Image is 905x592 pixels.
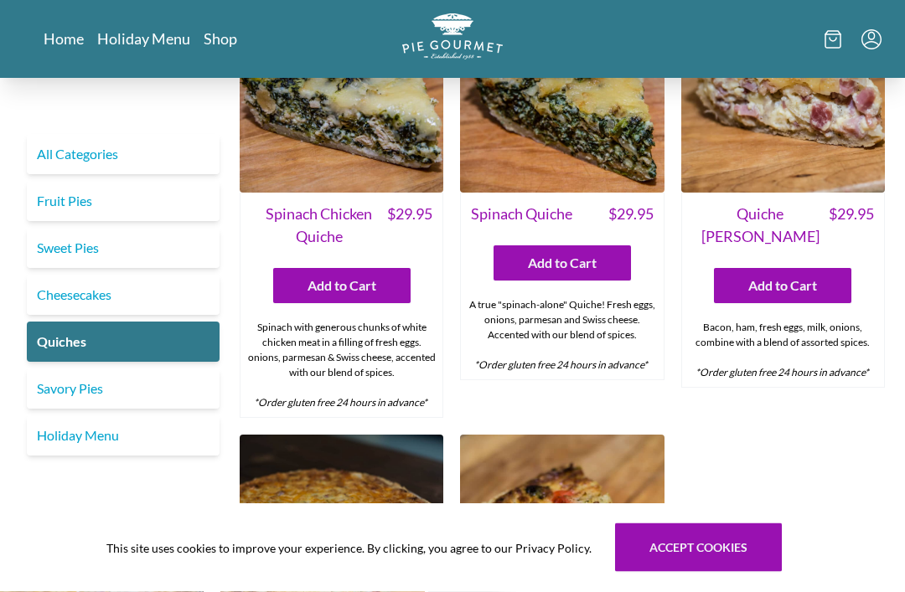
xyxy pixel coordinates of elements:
[696,367,869,379] em: *Order gluten free 24 hours in advance*
[471,203,572,226] span: Spinach Quiche
[27,415,220,456] a: Holiday Menu
[251,203,387,249] span: Spinach Chicken Quiche
[27,275,220,315] a: Cheesecakes
[387,203,432,249] span: $ 29.95
[27,322,220,362] a: Quiches
[608,203,654,226] span: $ 29.95
[254,397,427,409] em: *Order gluten free 24 hours in advance*
[27,368,220,409] a: Savory Pies
[748,276,817,296] span: Add to Cart
[829,203,874,249] span: $ 29.95
[240,314,442,418] div: Spinach with generous chunks of white chicken meat in a filling of fresh eggs. onions, parmesan &...
[27,134,220,174] a: All Categories
[402,13,503,59] img: logo
[494,246,631,281] button: Add to Cart
[27,228,220,268] a: Sweet Pies
[97,28,190,49] a: Holiday Menu
[692,203,829,249] span: Quiche [PERSON_NAME]
[615,523,782,572] button: Accept cookies
[106,539,592,557] span: This site uses cookies to improve your experience. By clicking, you agree to our Privacy Policy.
[308,276,376,296] span: Add to Cart
[27,181,220,221] a: Fruit Pies
[402,13,503,64] a: Logo
[474,359,648,372] em: *Order gluten free 24 hours in advance*
[528,254,597,274] span: Add to Cart
[273,269,411,304] button: Add to Cart
[682,314,884,388] div: Bacon, ham, fresh eggs, milk, onions, combine with a blend of assorted spices.
[714,269,851,304] button: Add to Cart
[861,29,882,49] button: Menu
[204,28,237,49] a: Shop
[44,28,84,49] a: Home
[461,291,663,380] div: A true "spinach-alone" Quiche! Fresh eggs, onions, parmesan and Swiss cheese. Accented with our b...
